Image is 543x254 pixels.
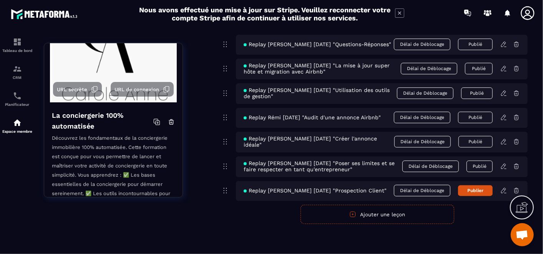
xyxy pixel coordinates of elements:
span: Replay [PERSON_NAME] [DATE] "Questions-Réponses" [244,41,391,47]
button: Ajouter une leçon [301,205,454,224]
span: Délai de Déblocage [397,87,453,99]
button: Publié [467,160,493,172]
img: formation [13,64,22,74]
span: Délai de Déblocage [401,63,457,74]
div: Ouvrir le chat [511,223,534,246]
a: automationsautomationsEspace membre [2,112,33,139]
p: Espace membre [2,129,33,134]
span: Délai de Déblocage [394,136,451,147]
p: CRM [2,75,33,80]
span: Délai de Déblocage [394,38,450,50]
a: formationformationCRM [2,58,33,85]
button: Publié [458,112,493,123]
img: formation [13,37,22,47]
button: URL de connexion [111,82,174,97]
span: Replay [PERSON_NAME] [DATE] "Poser ses limites et se faire respecter en tant qu'entrepreneur" [244,160,402,172]
button: Publié [461,87,493,99]
button: Publié [458,38,493,50]
h2: Nous avons effectué une mise à jour sur Stripe. Veuillez reconnecter votre compte Stripe afin de ... [139,6,391,22]
img: logo [11,7,80,21]
span: Délai de Déblocage [394,185,450,196]
span: Replay Rémi [DATE] "Audit d'une annonce Airbnb" [244,114,381,120]
span: Replay [PERSON_NAME] [DATE] "La mise à jour super hôte et migration avec Airbnb" [244,62,401,75]
button: URL secrète [53,82,102,97]
p: Tableau de bord [2,48,33,53]
span: URL de connexion [115,87,159,92]
span: Replay [PERSON_NAME] [DATE] "Utilisation des outils de gestion" [244,87,397,99]
img: background [50,6,177,102]
img: scheduler [13,91,22,100]
span: Replay [PERSON_NAME] [DATE] "Prospection Client" [244,187,387,194]
span: Délai de Déblocage [402,160,459,172]
button: Publier [458,185,493,196]
button: Publié [465,63,493,74]
span: URL secrète [57,87,87,92]
button: Publié [458,136,493,147]
span: Replay [PERSON_NAME] [DATE] "Créer l'annonce idéale" [244,135,394,148]
img: automations [13,118,22,127]
a: schedulerschedulerPlanificateur [2,85,33,112]
h4: La conciergerie 100% automatisée [52,110,153,132]
p: Planificateur [2,102,33,107]
a: formationformationTableau de bord [2,32,33,58]
span: Délai de Déblocage [394,112,450,123]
